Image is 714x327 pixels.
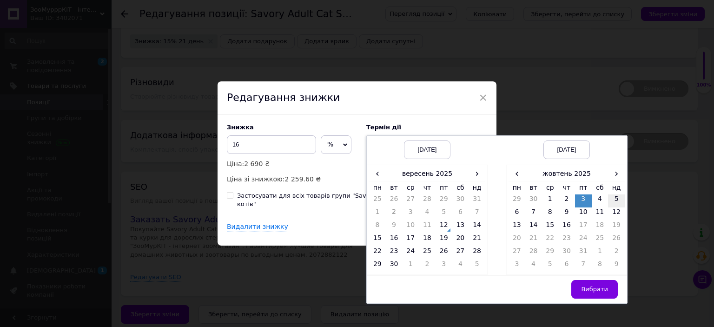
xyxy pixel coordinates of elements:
td: 17 [402,234,419,247]
td: 4 [452,260,469,273]
p: Орієнтовна порція вказана в таблиці годування. Завжди стежте за тим, щоб у вихованця була свіжа п... [9,87,409,107]
td: 18 [419,234,436,247]
td: 22 [542,234,558,247]
td: 28 [419,194,436,207]
div: [DATE] [543,140,590,159]
td: 10 [575,207,592,220]
td: 8 [542,207,558,220]
td: 23 [386,247,403,260]
span: › [469,167,485,180]
td: 9 [608,260,625,273]
td: 2 [419,260,436,273]
span: Знижка [227,124,254,131]
td: 22 [369,247,386,260]
td: 12 [608,207,625,220]
td: 4 [419,207,436,220]
td: 7 [469,207,485,220]
td: 29 [509,194,525,207]
td: 7 [575,260,592,273]
td: 21 [469,234,485,247]
td: 13 [452,220,469,234]
td: 18 [592,220,608,234]
th: сб [592,181,608,194]
th: пн [509,181,525,194]
td: 26 [386,194,403,207]
td: 6 [452,207,469,220]
td: 3 [436,260,452,273]
div: Застосувати для всіх товарів групи "Savory (Сейворі) суперпреміум класу для котів" [237,192,487,208]
p: 3.688 ккал/кг [9,72,409,82]
td: 20 [452,234,469,247]
span: % [327,140,333,148]
td: 25 [369,194,386,207]
td: 1 [542,194,558,207]
td: 29 [436,194,452,207]
strong: Харчові добавки на 1 кг. [9,3,82,10]
div: Видалити знижку [227,222,288,232]
td: 2 [608,247,625,260]
td: 24 [402,247,419,260]
th: вересень 2025 [386,167,469,181]
td: 29 [542,247,558,260]
td: 25 [592,234,608,247]
td: 4 [525,260,542,273]
td: 10 [402,220,419,234]
th: ср [542,181,558,194]
td: 2 [558,194,575,207]
td: 3 [402,207,419,220]
td: 16 [386,234,403,247]
td: 30 [525,194,542,207]
span: Редагування знижки [227,92,340,103]
input: 0 [227,135,316,154]
td: 3 [575,194,592,207]
td: 13 [509,220,525,234]
th: ср [402,181,419,194]
td: 2 [386,207,403,220]
td: 25 [419,247,436,260]
td: 24 [575,234,592,247]
td: 3 [509,260,525,273]
td: 8 [592,260,608,273]
td: 8 [369,220,386,234]
th: нд [469,181,485,194]
td: 30 [386,260,403,273]
td: 5 [608,194,625,207]
td: 15 [542,220,558,234]
td: 19 [436,234,452,247]
td: 9 [386,220,403,234]
td: 23 [558,234,575,247]
div: [DATE] [404,140,450,159]
td: 5 [436,207,452,220]
td: 28 [525,247,542,260]
p: Ціна: [227,159,357,169]
th: пн [369,181,386,194]
td: 26 [436,247,452,260]
th: сб [452,181,469,194]
td: 31 [469,194,485,207]
td: 21 [525,234,542,247]
button: Вибрати [571,280,618,299]
td: 27 [509,247,525,260]
p: Ціна зі знижкою: [227,174,357,184]
td: 14 [525,220,542,234]
td: 30 [452,194,469,207]
td: 27 [452,247,469,260]
td: 5 [469,260,485,273]
label: Термін дії [366,124,487,131]
td: 16 [558,220,575,234]
p: З'єднувальні елементи: бентоніт (монтморилоніт) 4500,0 мг. Стабілізатор кишкової мікрофлори: інак... [9,47,409,66]
td: 17 [575,220,592,234]
th: пт [575,181,592,194]
td: 11 [592,207,608,220]
th: жовтень 2025 [525,167,608,181]
td: 15 [369,234,386,247]
span: × [479,90,487,106]
p: Вітаміни: вітамін A (3672a) 20.000 МО, вітамін D3 (3a671) 1.750 МО вітамін E (3a700): 450 мг. Амі... [9,2,409,40]
td: 11 [419,220,436,234]
span: ‹ [509,167,525,180]
td: 31 [575,247,592,260]
th: нд [608,181,625,194]
td: 19 [608,220,625,234]
th: вт [386,181,403,194]
td: 27 [402,194,419,207]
